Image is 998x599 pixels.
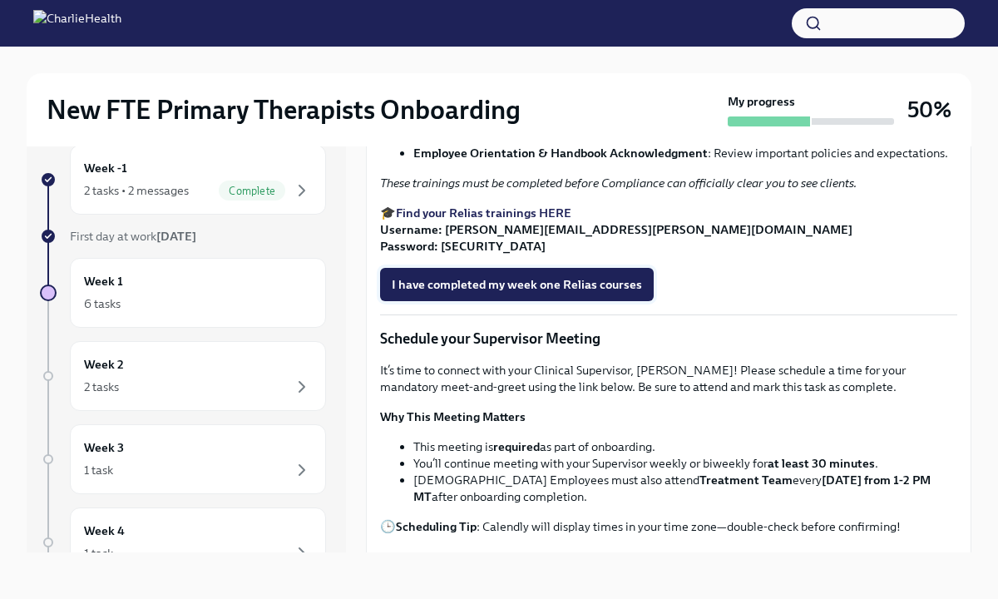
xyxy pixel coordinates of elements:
[84,379,119,395] div: 2 tasks
[84,438,124,457] h6: Week 3
[380,222,852,254] strong: Username: [PERSON_NAME][EMAIL_ADDRESS][PERSON_NAME][DOMAIN_NAME] Password: [SECURITY_DATA]
[380,409,526,424] strong: Why This Meeting Matters
[380,548,957,582] p: Let us know if you have any questions. We look forward to supporting you on your journey at Charl...
[396,519,477,534] strong: Scheduling Tip
[728,93,795,110] strong: My progress
[699,473,793,488] strong: Treatment Team
[413,472,957,505] li: [DEMOGRAPHIC_DATA] Employees must also attend every after onboarding completion.
[84,545,113,562] div: 1 task
[380,329,957,349] p: Schedule your Supervisor Meeting
[47,93,521,126] h2: New FTE Primary Therapists Onboarding
[40,341,326,411] a: Week 22 tasks
[84,159,127,177] h6: Week -1
[40,424,326,494] a: Week 31 task
[396,205,571,220] a: Find your Relias trainings HERE
[413,438,957,455] li: This meeting is as part of onboarding.
[219,185,285,197] span: Complete
[84,272,123,290] h6: Week 1
[40,145,326,215] a: Week -12 tasks • 2 messagesComplete
[40,507,326,577] a: Week 41 task
[84,355,124,374] h6: Week 2
[413,145,957,161] li: : Review important policies and expectations.
[40,228,326,245] a: First day at work[DATE]
[380,362,957,395] p: It’s time to connect with your Clinical Supervisor, [PERSON_NAME]! Please schedule a time for you...
[33,10,121,37] img: CharlieHealth
[70,229,196,244] span: First day at work
[493,439,540,454] strong: required
[380,176,857,191] em: These trainings must be completed before Compliance can officially clear you to see clients.
[84,462,113,478] div: 1 task
[84,295,121,312] div: 6 tasks
[380,518,957,535] p: 🕒 : Calendly will display times in your time zone—double-check before confirming!
[84,522,125,540] h6: Week 4
[380,205,957,255] p: 🎓
[380,268,654,301] button: I have completed my week one Relias courses
[907,95,951,125] h3: 50%
[156,229,196,244] strong: [DATE]
[768,456,875,471] strong: at least 30 minutes
[392,276,642,293] span: I have completed my week one Relias courses
[84,182,189,199] div: 2 tasks • 2 messages
[413,146,708,161] strong: Employee Orientation & Handbook Acknowledgment
[40,258,326,328] a: Week 16 tasks
[413,455,957,472] li: You’ll continue meeting with your Supervisor weekly or biweekly for .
